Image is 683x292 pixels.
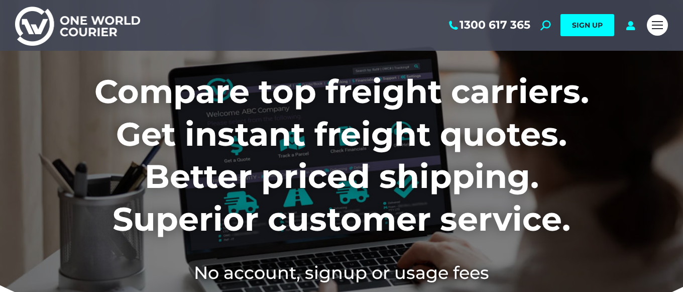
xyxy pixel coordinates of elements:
a: 1300 617 365 [447,19,530,32]
a: SIGN UP [560,14,614,36]
h1: Compare top freight carriers. Get instant freight quotes. Better priced shipping. Superior custom... [28,70,655,240]
span: SIGN UP [572,21,603,30]
a: Mobile menu icon [647,15,668,36]
h2: No account, signup or usage fees [28,260,655,285]
img: One World Courier [15,5,140,46]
